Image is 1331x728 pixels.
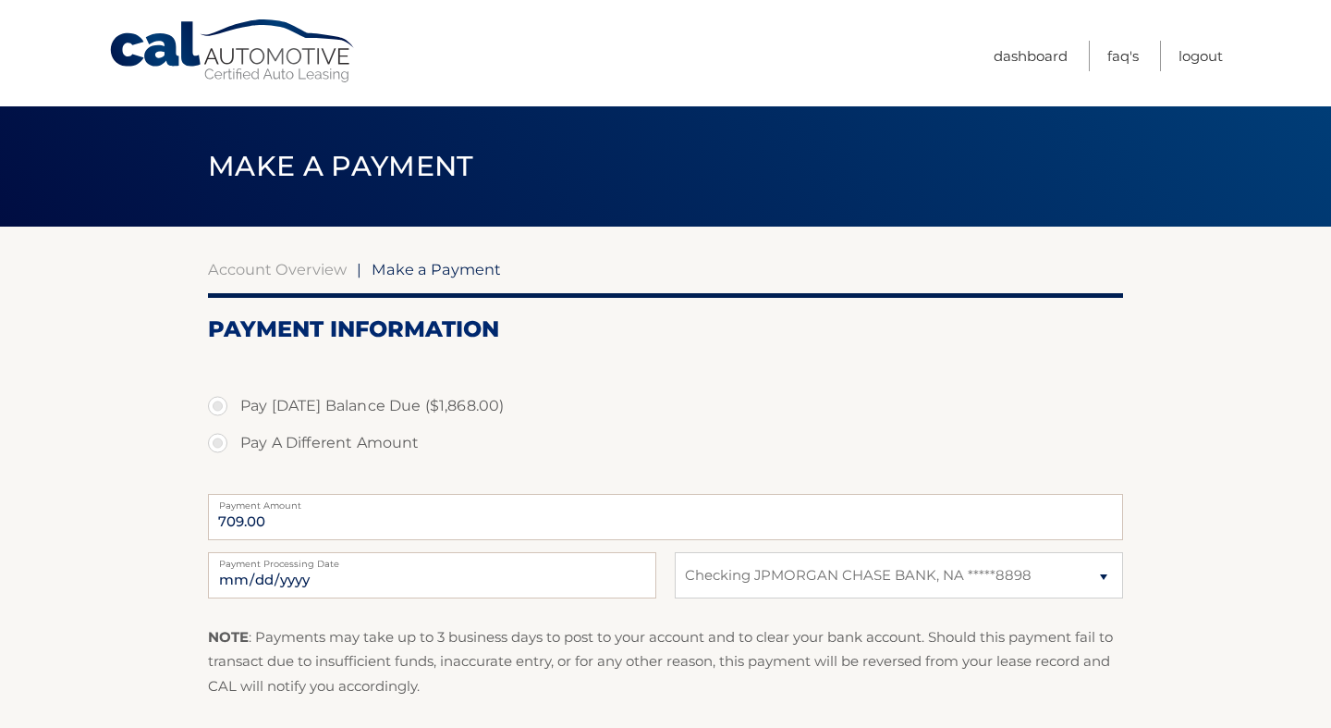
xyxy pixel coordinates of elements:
[208,260,347,278] a: Account Overview
[208,552,656,567] label: Payment Processing Date
[208,628,249,646] strong: NOTE
[108,19,358,84] a: Cal Automotive
[208,494,1123,540] input: Payment Amount
[372,260,501,278] span: Make a Payment
[208,552,656,598] input: Payment Date
[994,41,1068,71] a: Dashboard
[208,149,473,183] span: Make a Payment
[208,425,1123,462] label: Pay A Different Amount
[1107,41,1139,71] a: FAQ's
[357,260,361,278] span: |
[208,388,1123,425] label: Pay [DATE] Balance Due ($1,868.00)
[1178,41,1223,71] a: Logout
[208,625,1123,698] p: : Payments may take up to 3 business days to post to your account and to clear your bank account....
[208,494,1123,509] label: Payment Amount
[208,315,1123,343] h2: Payment Information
